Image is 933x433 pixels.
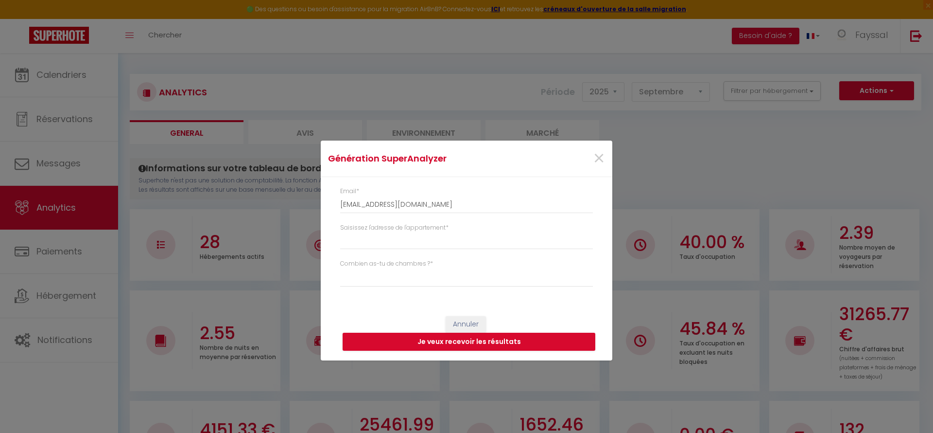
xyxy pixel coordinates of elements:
h4: Génération SuperAnalyzer [328,152,508,165]
button: Annuler [446,316,486,333]
span: × [593,144,605,173]
label: Saisissez l'adresse de l'appartement [340,223,449,233]
label: Email [340,187,359,196]
label: Combien as-tu de chambres ? [340,259,433,269]
button: Je veux recevoir les résultats [343,333,595,351]
button: Ouvrir le widget de chat LiveChat [8,4,37,33]
button: Close [593,148,605,169]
